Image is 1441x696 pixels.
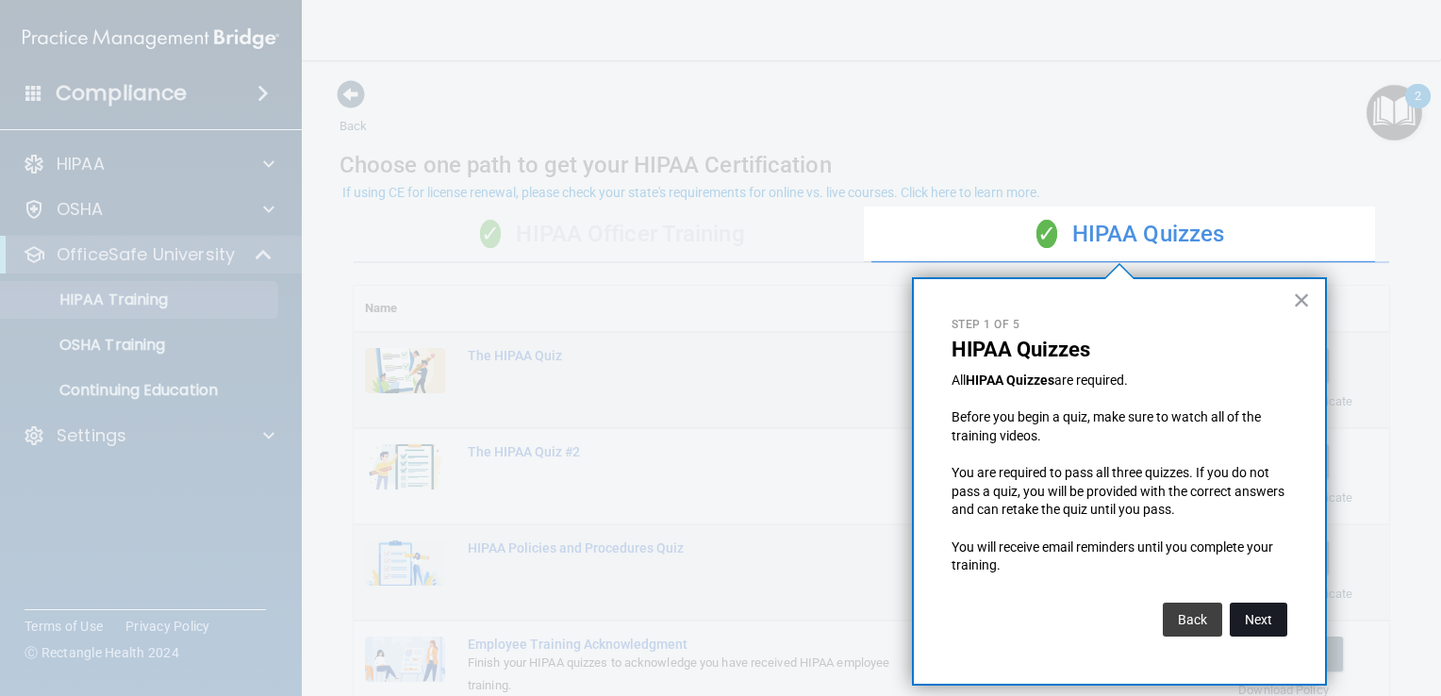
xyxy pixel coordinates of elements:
button: Back [1163,603,1222,637]
span: ✓ [1036,220,1057,248]
p: You are required to pass all three quizzes. If you do not pass a quiz, you will be provided with ... [952,464,1287,520]
button: Close [1293,285,1311,315]
p: Step 1 of 5 [952,317,1287,333]
button: Next [1230,603,1287,637]
p: You will receive email reminders until you complete your training. [952,539,1287,575]
p: HIPAA Quizzes [952,338,1287,362]
span: are required. [1054,373,1128,388]
strong: HIPAA Quizzes [966,373,1054,388]
p: Before you begin a quiz, make sure to watch all of the training videos. [952,408,1287,445]
span: All [952,373,966,388]
div: HIPAA Quizzes [871,207,1389,263]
